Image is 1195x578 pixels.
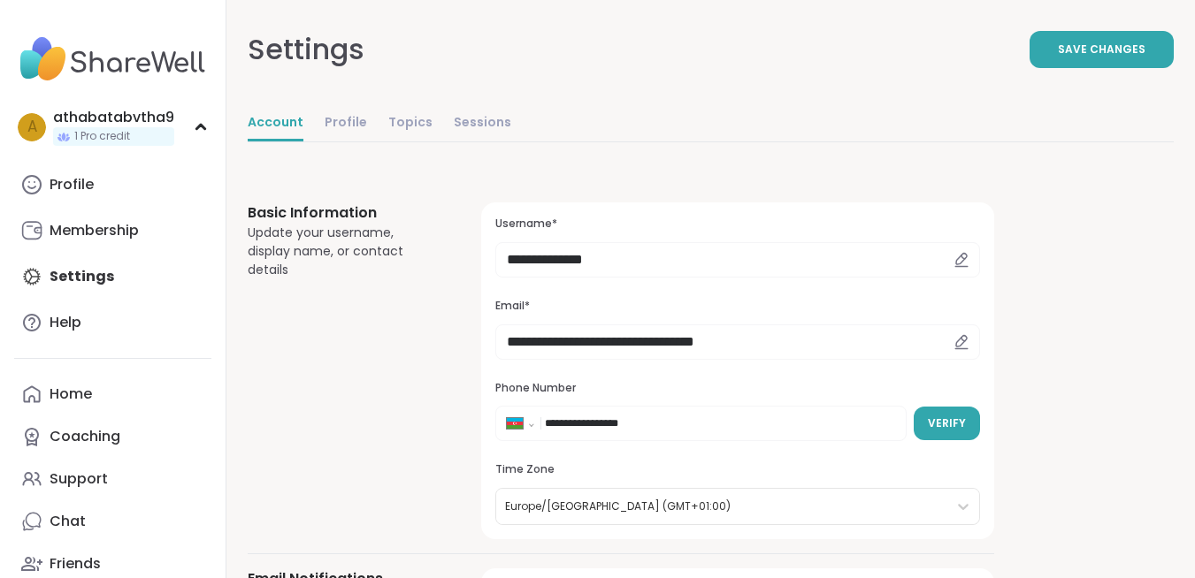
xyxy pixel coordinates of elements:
div: athabatabvtha9 [53,108,174,127]
h3: Email* [495,299,980,314]
span: Save Changes [1058,42,1145,57]
span: Verify [928,415,966,431]
h3: Phone Number [495,381,980,396]
a: Topics [388,106,433,141]
a: Help [14,301,211,344]
a: Profile [14,164,211,206]
h3: Time Zone [495,462,980,477]
div: Support [50,469,108,489]
div: Profile [50,175,94,194]
a: Support [14,458,211,500]
a: Membership [14,209,211,252]
div: Friends [50,554,101,574]
a: Home [14,373,211,415]
span: 1 Pro credit [74,129,130,144]
button: Save Changes [1030,31,1174,68]
div: Chat [50,512,86,531]
h3: Basic Information [248,202,439,224]
div: Membership [50,221,139,240]
button: Verify [914,407,980,440]
span: a [27,116,37,139]
a: Coaching [14,415,211,458]
a: Sessions [454,106,511,141]
a: Account [248,106,303,141]
div: Settings [248,28,364,71]
div: Home [50,384,92,404]
a: Profile [325,106,367,141]
div: Update your username, display name, or contact details [248,224,439,279]
img: ShareWell Nav Logo [14,28,211,90]
a: Chat [14,500,211,543]
div: Coaching [50,427,120,446]
h3: Username* [495,217,980,232]
div: Help [50,313,81,332]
